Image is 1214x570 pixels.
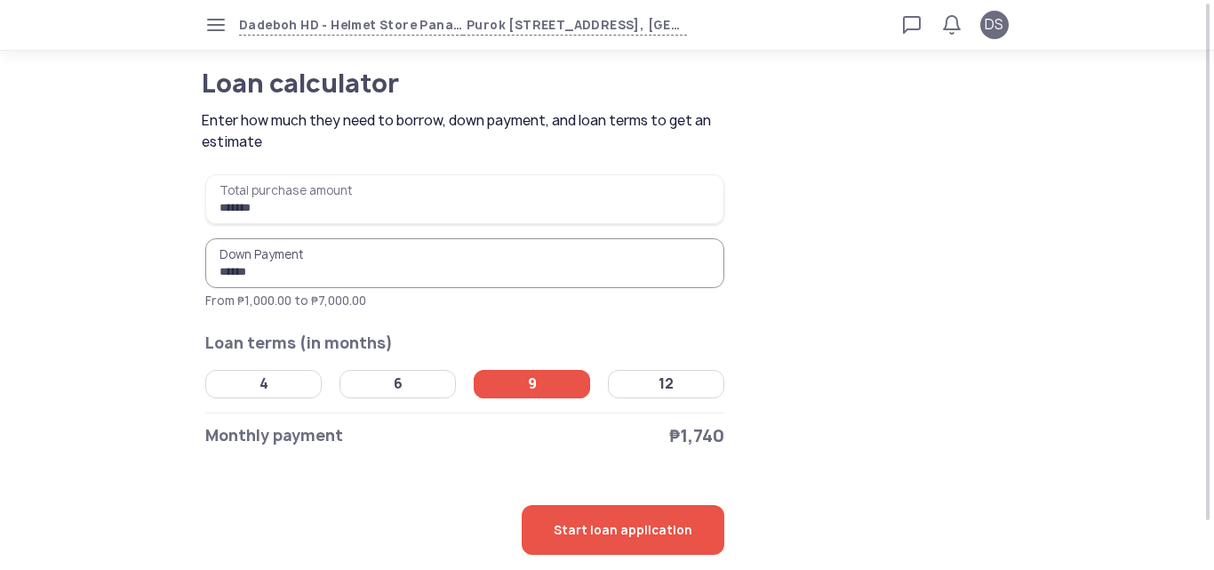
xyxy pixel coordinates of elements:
[985,14,1003,36] span: DS
[980,11,1009,39] button: DS
[528,375,537,393] div: 9
[669,423,724,448] span: ₱1,740
[239,15,687,36] button: Dadeboh HD - Helmet Store PanacanPurok [STREET_ADDRESS], [GEOGRAPHIC_DATA]
[463,15,687,36] span: Purok [STREET_ADDRESS], [GEOGRAPHIC_DATA]
[202,71,659,96] h1: Loan calculator
[522,505,724,555] button: Start loan application
[554,505,692,555] span: Start loan application
[394,375,403,393] div: 6
[260,375,268,393] div: 4
[205,238,724,288] input: Down PaymentFrom ₱1,000.00 to ₱7,000.00
[205,292,724,309] p: From ₱1,000.00 to ₱7,000.00
[205,331,724,356] h2: Loan terms (in months)
[239,15,463,36] span: Dadeboh HD - Helmet Store Panacan
[205,174,724,224] input: Total purchase amount
[659,375,674,393] div: 12
[202,110,731,153] span: Enter how much they need to borrow, down payment, and loan terms to get an estimate
[205,423,343,448] span: Monthly payment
